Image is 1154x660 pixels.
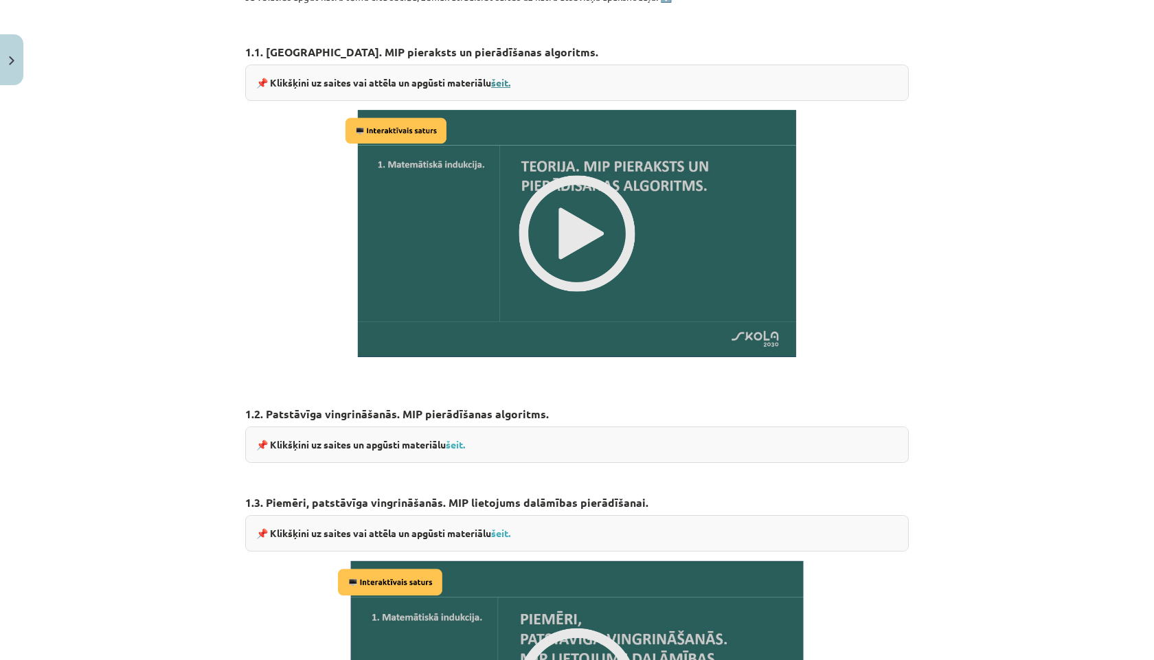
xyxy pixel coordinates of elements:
[256,438,465,451] strong: 📌 Klikšķini uz saites un apgūsti materiālu
[245,407,549,421] strong: 1.2. Patstāvīga vingrināšanās. MIP pierādīšanas algoritms.
[491,76,510,89] a: šeit.
[446,438,465,451] a: šeit.
[256,76,510,89] strong: 📌 Klikšķini uz saites vai attēla un apgūsti materiālu
[9,56,14,65] img: icon-close-lesson-0947bae3869378f0d4975bcd49f059093ad1ed9edebbc8119c70593378902aed.svg
[245,495,648,510] strong: 1.3. Piemēri, patstāvīga vingrināšanās. MIP lietojums dalāmības pierādīšanai.
[491,527,510,539] a: šeit.
[245,45,598,59] strong: 1.1. [GEOGRAPHIC_DATA]. MIP pieraksts un pierādīšanas algoritms.
[256,527,510,539] strong: 📌 Klikšķini uz saites vai attēla un apgūsti materiālu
